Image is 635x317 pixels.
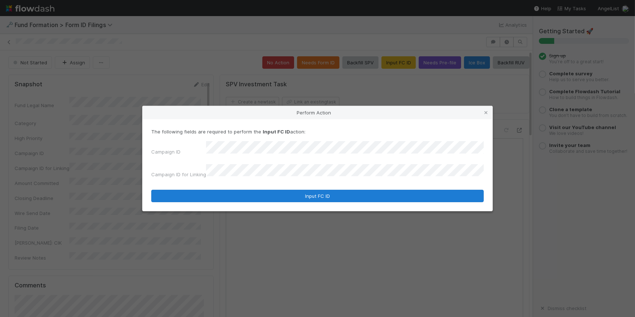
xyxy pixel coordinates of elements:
button: Input FC ID [151,190,484,202]
p: The following fields are required to perform the action: [151,128,484,135]
div: Perform Action [142,106,493,119]
label: Campaign ID for Linking [151,171,206,178]
label: Campaign ID [151,148,180,155]
strong: Input FC ID [263,129,290,135]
